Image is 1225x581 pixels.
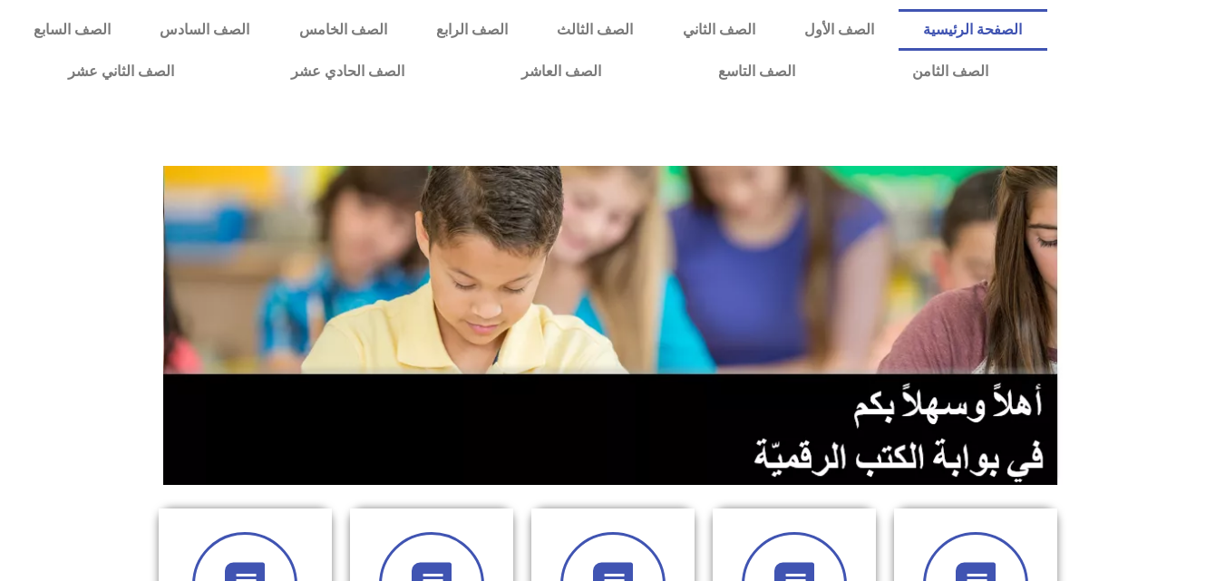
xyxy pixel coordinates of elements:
[532,9,657,51] a: الصف الثالث
[232,51,462,92] a: الصف الحادي عشر
[275,9,412,51] a: الصف الخامس
[412,9,532,51] a: الصف الرابع
[853,51,1046,92] a: الصف الثامن
[9,9,135,51] a: الصف السابع
[9,51,232,92] a: الصف الثاني عشر
[658,9,780,51] a: الصف الثاني
[135,9,274,51] a: الصف السادس
[899,9,1046,51] a: الصفحة الرئيسية
[659,51,853,92] a: الصف التاسع
[462,51,659,92] a: الصف العاشر
[780,9,899,51] a: الصف الأول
